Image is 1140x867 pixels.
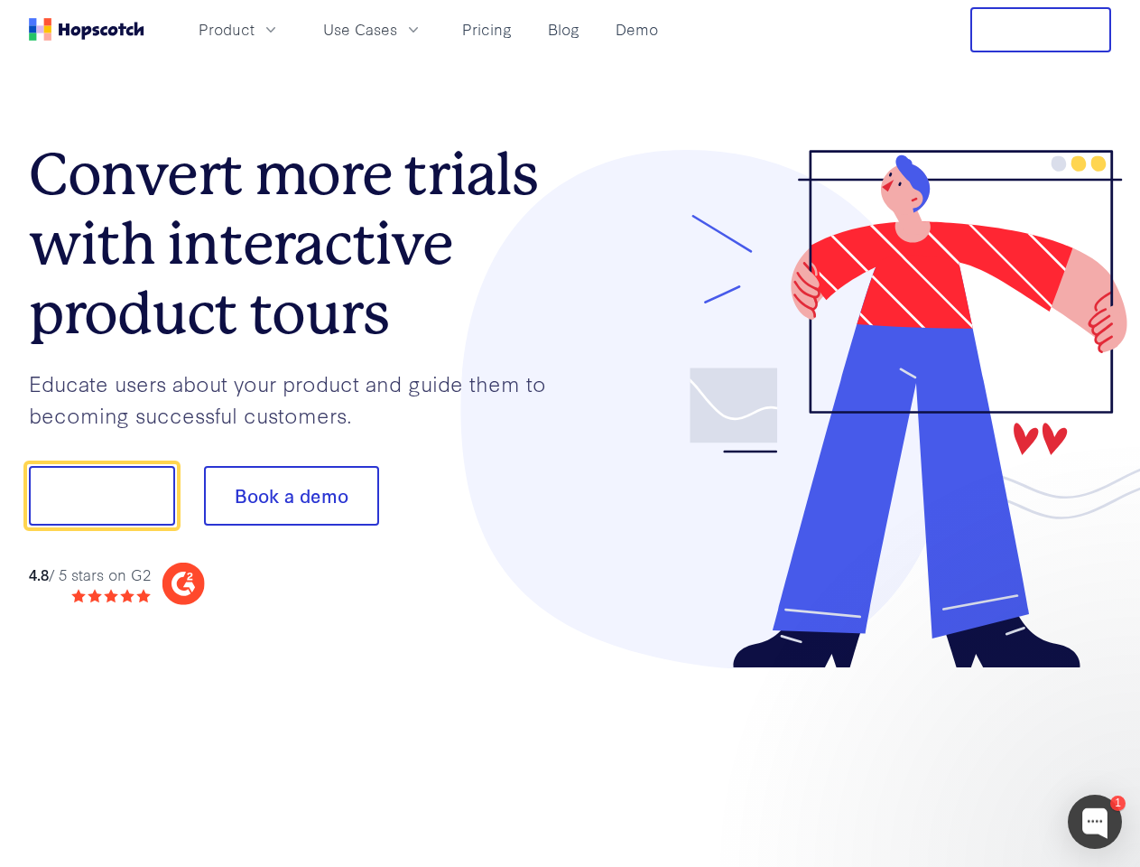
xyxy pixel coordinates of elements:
div: / 5 stars on G2 [29,564,151,586]
a: Blog [541,14,587,44]
strong: 4.8 [29,564,49,584]
button: Book a demo [204,466,379,526]
span: Use Cases [323,18,397,41]
span: Product [199,18,255,41]
button: Product [188,14,291,44]
a: Pricing [455,14,519,44]
h1: Convert more trials with interactive product tours [29,140,570,348]
div: 1 [1110,796,1126,811]
a: Home [29,18,144,41]
a: Demo [608,14,665,44]
button: Use Cases [312,14,433,44]
p: Educate users about your product and guide them to becoming successful customers. [29,368,570,430]
button: Free Trial [970,7,1111,52]
button: Show me! [29,466,175,526]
